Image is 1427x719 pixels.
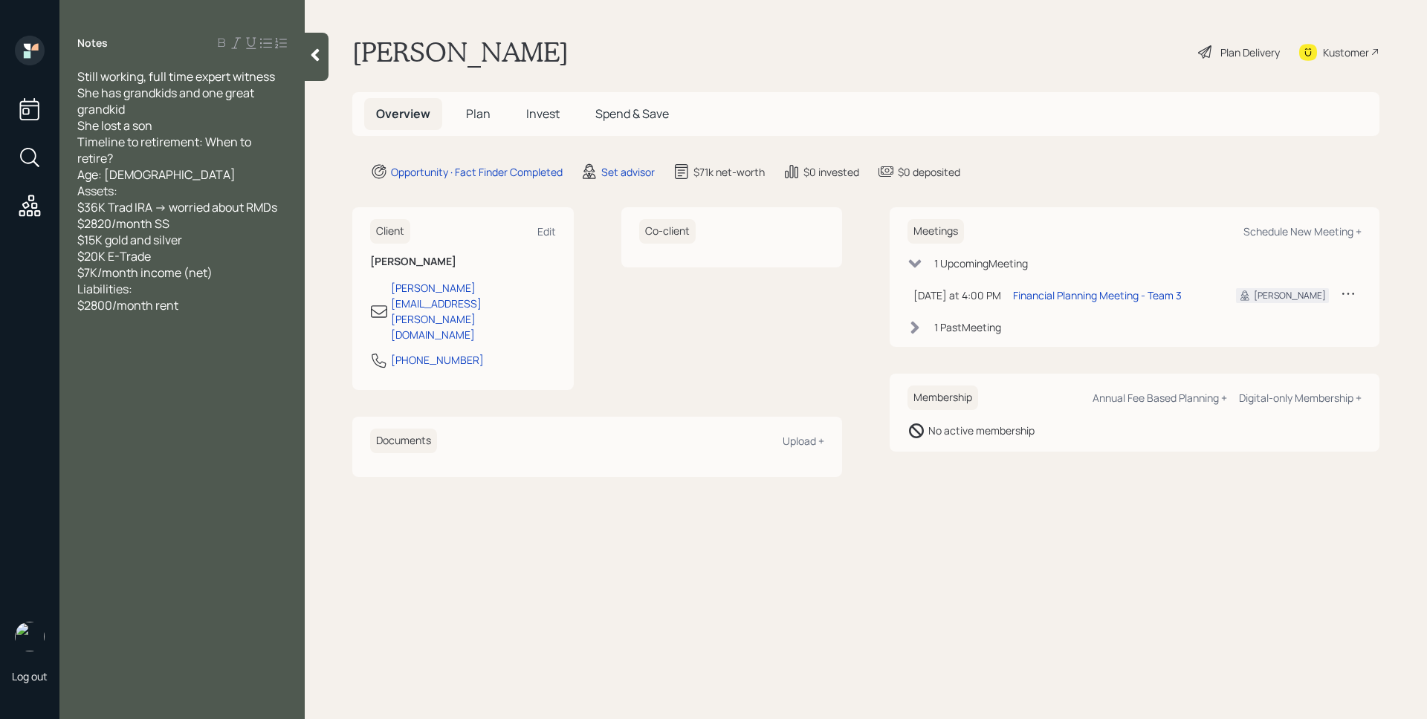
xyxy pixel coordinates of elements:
[803,164,859,180] div: $0 invested
[639,219,696,244] h6: Co-client
[370,219,410,244] h6: Client
[15,622,45,651] img: james-distasi-headshot.png
[783,434,824,448] div: Upload +
[352,36,569,68] h1: [PERSON_NAME]
[376,105,430,122] span: Overview
[601,164,655,180] div: Set advisor
[391,352,484,368] div: [PHONE_NUMBER]
[928,423,1035,438] div: No active membership
[1254,289,1326,302] div: [PERSON_NAME]
[391,164,563,180] div: Opportunity · Fact Finder Completed
[907,219,964,244] h6: Meetings
[898,164,960,180] div: $0 deposited
[391,280,556,342] div: [PERSON_NAME][EMAIL_ADDRESS][PERSON_NAME][DOMAIN_NAME]
[1093,391,1227,405] div: Annual Fee Based Planning +
[370,256,556,268] h6: [PERSON_NAME]
[907,385,978,410] h6: Membership
[934,319,1001,335] div: 1 Past Meeting
[913,287,1001,303] div: [DATE] at 4:00 PM
[77,36,108,51] label: Notes
[934,256,1028,271] div: 1 Upcoming Meeting
[1243,224,1362,238] div: Schedule New Meeting +
[370,429,437,453] h6: Documents
[526,105,560,122] span: Invest
[1220,45,1280,60] div: Plan Delivery
[1323,45,1369,60] div: Kustomer
[77,68,277,313] span: Still working, full time expert witness She has grandkids and one great grandkid She lost a son T...
[1239,391,1362,405] div: Digital-only Membership +
[1013,287,1182,303] div: Financial Planning Meeting - Team 3
[466,105,491,122] span: Plan
[595,105,669,122] span: Spend & Save
[693,164,765,180] div: $71k net-worth
[12,669,48,683] div: Log out
[537,224,556,238] div: Edit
